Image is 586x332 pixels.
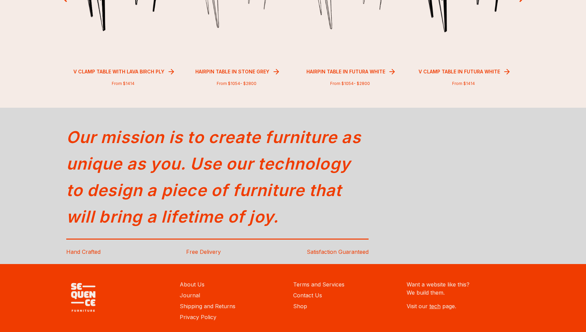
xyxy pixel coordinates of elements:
h3: V Clamp Table in Futura White [416,66,503,78]
a: Journal [180,292,200,299]
p: We build them. [407,289,520,297]
a: Terms and Services [293,281,344,288]
p: From $ 1054 [293,81,407,86]
div: Satisfaction Guaranteed [307,248,369,256]
a: Shop [293,303,307,310]
span: - $ 2800 [240,81,256,86]
a: Shipping and Returns [180,303,235,310]
h3: Hairpin Table in Futura White [304,66,388,78]
div: Hand Crafted [66,248,101,256]
div: Our mission is to create furniture as unique as you. Use our technology to design a piece of furn... [66,116,369,238]
span: - $ 2800 [353,81,370,86]
p: From $ 1414 [66,81,180,86]
h3: Hairpin Table in Stone Grey [193,66,272,78]
p: Visit our page. [407,302,520,310]
a: Contact Us [293,292,322,299]
div: Free Delivery [186,248,221,256]
h3: V Clamp Table with Lava birch ply [71,66,167,78]
p: Want a website like this? [407,280,520,289]
a: About Us [180,281,205,288]
a: tech [429,303,441,310]
p: From $ 1054 [180,81,293,86]
p: From $ 1414 [407,81,520,86]
img: logo [66,280,100,314]
a: Privacy Policy [180,314,216,320]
